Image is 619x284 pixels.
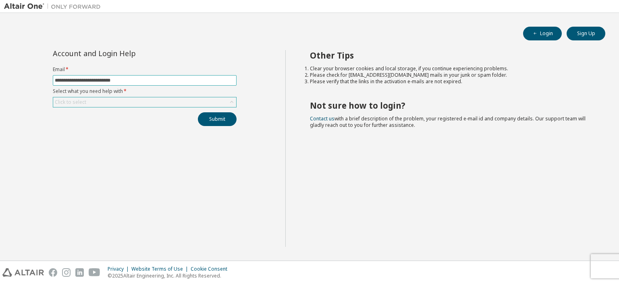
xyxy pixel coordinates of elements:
[523,27,562,40] button: Login
[62,268,71,277] img: instagram.svg
[53,88,237,95] label: Select what you need help with
[2,268,44,277] img: altair_logo.svg
[131,266,191,272] div: Website Terms of Use
[108,272,232,279] p: © 2025 Altair Engineering, Inc. All Rights Reserved.
[108,266,131,272] div: Privacy
[53,97,236,107] div: Click to select
[53,66,237,73] label: Email
[310,100,591,111] h2: Not sure how to login?
[567,27,605,40] button: Sign Up
[55,99,86,105] div: Click to select
[310,72,591,78] li: Please check for [EMAIL_ADDRESS][DOMAIN_NAME] mails in your junk or spam folder.
[310,50,591,61] h2: Other Tips
[53,50,200,57] div: Account and Login Help
[89,268,100,277] img: youtube.svg
[310,65,591,72] li: Clear your browser cookies and local storage, if you continue experiencing problems.
[310,115,334,122] a: Contact us
[310,115,586,128] span: with a brief description of the problem, your registered e-mail id and company details. Our suppo...
[191,266,232,272] div: Cookie Consent
[4,2,105,11] img: Altair One
[310,78,591,85] li: Please verify that the links in the activation e-mails are not expired.
[49,268,57,277] img: facebook.svg
[198,112,237,126] button: Submit
[75,268,84,277] img: linkedin.svg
